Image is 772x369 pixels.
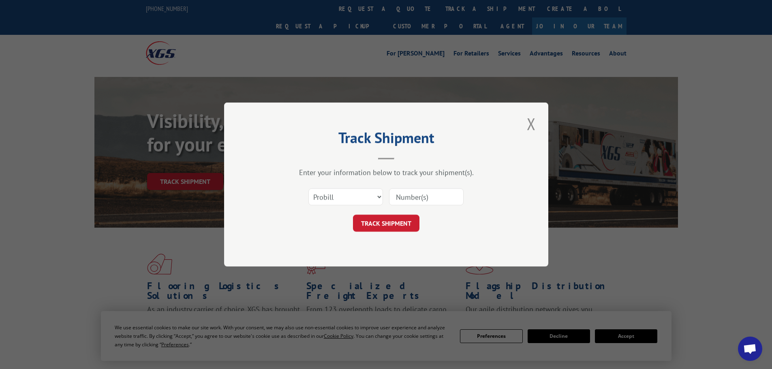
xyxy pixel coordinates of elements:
h2: Track Shipment [265,132,508,147]
button: TRACK SHIPMENT [353,215,419,232]
button: Close modal [524,113,538,135]
div: Enter your information below to track your shipment(s). [265,168,508,177]
a: Open chat [738,337,762,361]
input: Number(s) [389,188,464,205]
